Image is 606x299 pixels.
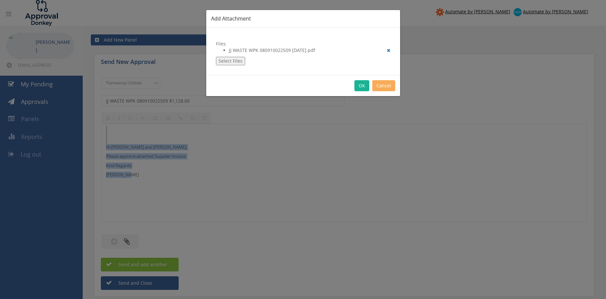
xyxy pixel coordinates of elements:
button: Select Files [216,57,245,65]
h3: Add Attachment [211,15,395,22]
li: JJ WASTE WPK 080910022509 [DATE].pdf [229,47,390,54]
button: Cancel [372,80,395,91]
button: OK [354,80,369,91]
div: Files: [206,28,400,75]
